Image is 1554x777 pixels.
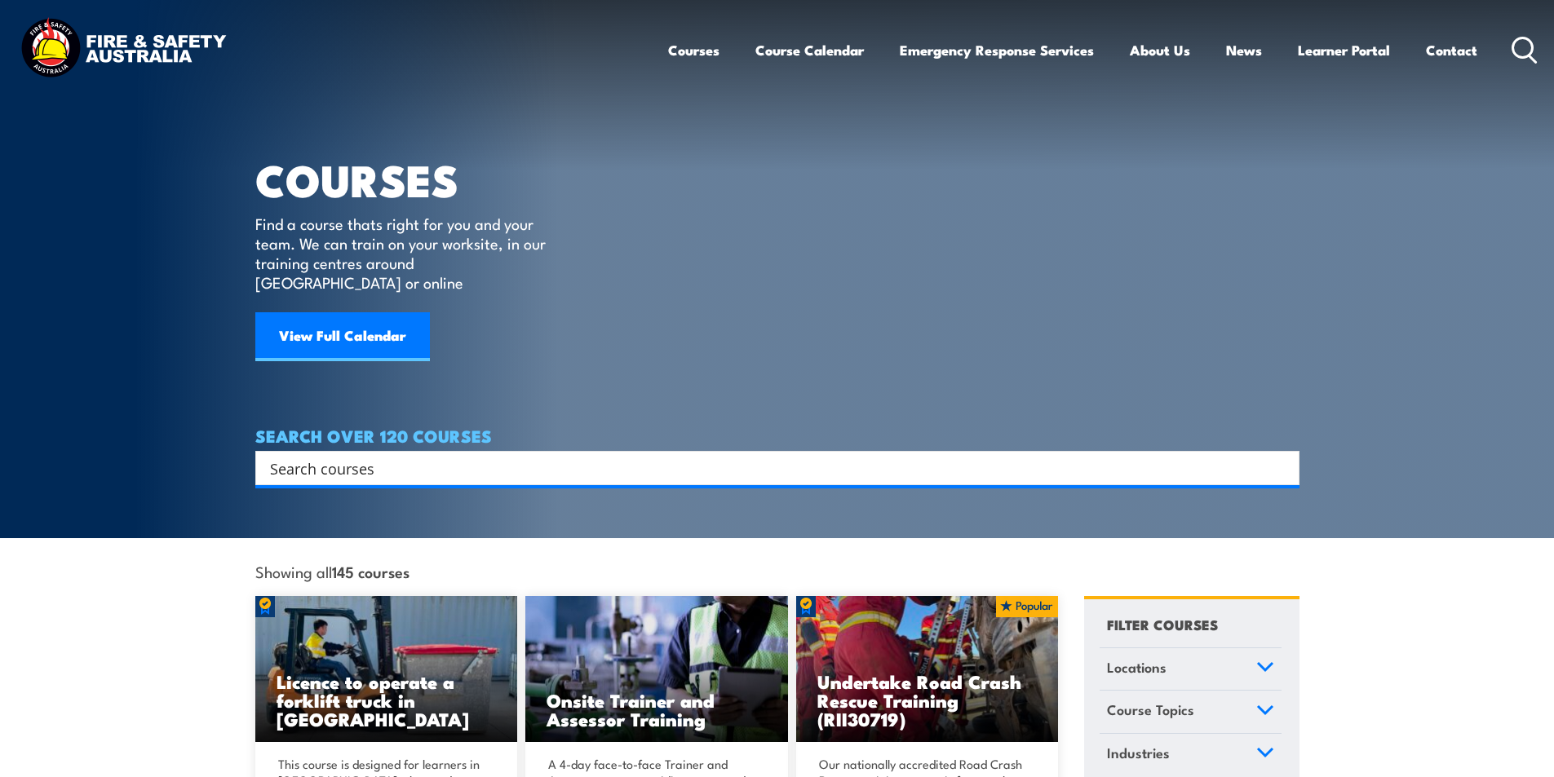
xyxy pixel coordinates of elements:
span: Showing all [255,563,410,580]
span: Locations [1107,656,1167,678]
a: Undertake Road Crash Rescue Training (RII30719) [796,596,1059,743]
a: Courses [668,29,719,72]
h4: FILTER COURSES [1107,613,1218,635]
h3: Onsite Trainer and Assessor Training [547,691,767,728]
h3: Undertake Road Crash Rescue Training (RII30719) [817,672,1038,728]
a: Course Calendar [755,29,864,72]
a: News [1226,29,1262,72]
span: Course Topics [1107,699,1194,721]
a: View Full Calendar [255,312,430,361]
a: Emergency Response Services [900,29,1094,72]
a: Course Topics [1100,691,1282,733]
form: Search form [273,457,1267,479]
img: Road Crash Rescue Training [796,596,1059,743]
img: Safety For Leaders [525,596,788,743]
h3: Licence to operate a forklift truck in [GEOGRAPHIC_DATA] [277,672,497,728]
a: Locations [1100,648,1282,691]
span: Industries [1107,742,1170,764]
h4: SEARCH OVER 120 COURSES [255,426,1299,444]
a: Industries [1100,734,1282,776]
a: About Us [1130,29,1190,72]
a: Licence to operate a forklift truck in [GEOGRAPHIC_DATA] [255,596,518,743]
a: Learner Portal [1298,29,1390,72]
a: Onsite Trainer and Assessor Training [525,596,788,743]
a: Contact [1426,29,1477,72]
p: Find a course thats right for you and your team. We can train on your worksite, in our training c... [255,214,553,292]
img: Licence to operate a forklift truck Training [255,596,518,743]
button: Search magnifier button [1271,457,1294,479]
h1: COURSES [255,160,569,198]
strong: 145 courses [332,560,410,582]
input: Search input [270,456,1264,480]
